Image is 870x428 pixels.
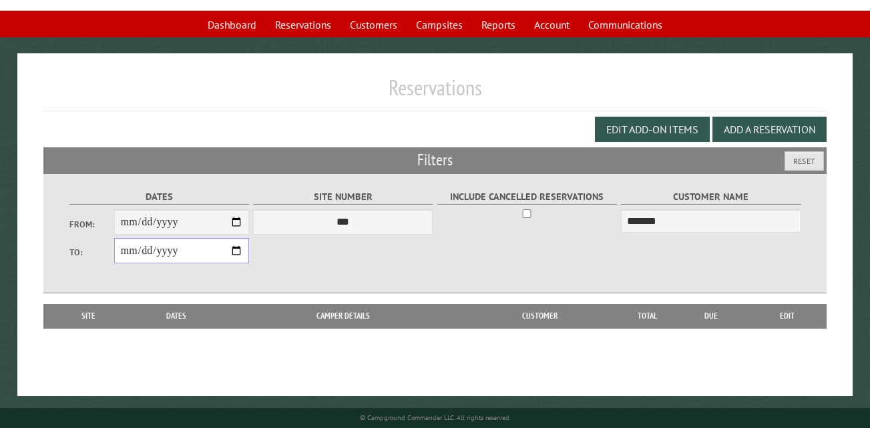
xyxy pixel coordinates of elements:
a: Reports [473,12,523,37]
label: To: [69,246,114,259]
label: Customer Name [621,189,801,205]
th: Edit [748,304,827,328]
label: Site Number [253,189,433,205]
th: Customer [459,304,621,328]
a: Campsites [408,12,471,37]
h1: Reservations [43,75,827,111]
a: Dashboard [200,12,264,37]
h2: Filters [43,147,827,173]
button: Add a Reservation [712,117,827,142]
label: Include Cancelled Reservations [437,189,617,205]
th: Dates [126,304,226,328]
small: © Campground Commander LLC. All rights reserved. [360,413,511,422]
th: Due [674,304,748,328]
a: Communications [580,12,670,37]
button: Reset [785,151,824,171]
th: Site [50,304,126,328]
a: Reservations [267,12,339,37]
th: Camper Details [226,304,459,328]
th: Total [621,304,674,328]
label: From: [69,218,114,231]
a: Customers [342,12,405,37]
a: Account [526,12,578,37]
button: Edit Add-on Items [595,117,710,142]
label: Dates [69,189,249,205]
